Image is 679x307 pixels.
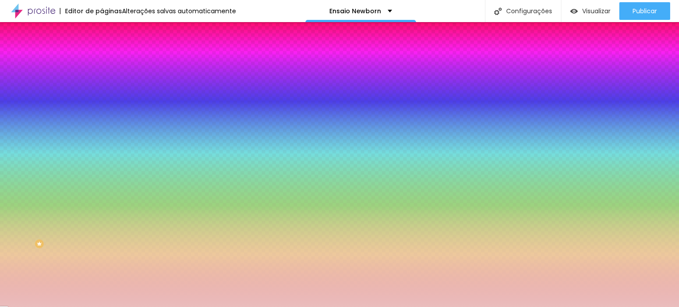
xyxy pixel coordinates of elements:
button: Publicar [619,2,670,20]
div: Alterações salvas automaticamente [122,8,236,14]
img: view-1.svg [570,8,578,15]
img: Icone [494,8,502,15]
span: Publicar [633,8,657,15]
p: Ensaio Newborn [329,8,381,14]
span: Visualizar [582,8,610,15]
button: Visualizar [561,2,619,20]
div: Editor de páginas [60,8,122,14]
